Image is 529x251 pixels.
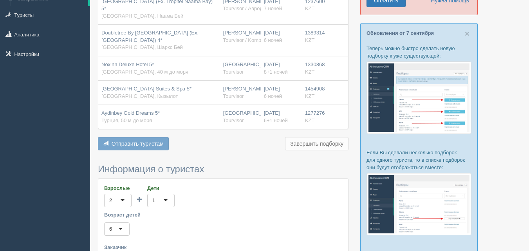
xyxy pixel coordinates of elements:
div: [DATE] [264,61,299,76]
span: 6 ночей [264,93,282,99]
div: [GEOGRAPHIC_DATA] [223,110,258,124]
label: Возраст детей [104,211,342,218]
img: %D0%BF%D0%BE%D0%B4%D0%B1%D0%BE%D1%80%D0%BA%D0%B8-%D0%B3%D1%80%D1%83%D0%BF%D0%BF%D0%B0-%D1%81%D1%8... [367,173,471,235]
span: 6+1 ночей [264,117,288,123]
div: [DATE] [264,85,299,100]
label: Заказчик [104,244,342,251]
span: KZT [305,117,315,123]
a: Обновления от 7 сентября [367,30,434,36]
label: Взрослые [104,184,132,192]
span: KZT [305,93,315,99]
span: KZT [305,69,315,75]
div: [DATE] [264,29,299,44]
span: Tourvisor [223,117,244,123]
div: 2 [109,197,112,204]
span: 1389314 [305,30,325,36]
span: Отправить туристам [112,141,164,147]
span: [GEOGRAPHIC_DATA], Наама Бей [101,13,183,19]
span: KZT [305,5,315,11]
button: Отправить туристам [98,137,169,150]
label: Дети [147,184,175,192]
span: 6 ночей [264,37,282,43]
span: [GEOGRAPHIC_DATA], Шаркс Бей [101,44,183,50]
span: Tourvisor [223,69,244,75]
button: Завершить подборку [285,137,348,150]
span: Aydinbey Gold Dreams 5* [101,110,160,116]
span: Tourvisor / Аврора-БГ [223,5,273,11]
span: [GEOGRAPHIC_DATA], Кызылот [101,93,178,99]
span: [GEOGRAPHIC_DATA], 40 м до моря [101,69,188,75]
button: Close [465,29,469,38]
div: 6 [109,225,112,233]
span: 7 ночей [264,5,282,11]
img: %D0%BF%D0%BE%D0%B4%D0%B1%D0%BE%D1%80%D0%BA%D0%B0-%D1%82%D1%83%D1%80%D0%B8%D1%81%D1%82%D1%83-%D1%8... [367,61,471,134]
span: 1454908 [305,86,325,92]
span: Tourvisor / Kompas (KZ) [223,37,278,43]
span: Tourvisor [223,93,244,99]
span: × [465,29,469,38]
span: 1277276 [305,110,325,116]
span: Турция, 50 м до моря [101,117,152,123]
span: 1330868 [305,61,325,67]
span: Doubletree By [GEOGRAPHIC_DATA] (Ex. [GEOGRAPHIC_DATA]) 4* [101,30,199,43]
div: [PERSON_NAME] [223,85,258,100]
span: Noxinn Deluxe Hotel 5* [101,61,154,67]
div: [DATE] [264,110,299,124]
h3: Информация о туристах [98,164,348,174]
div: [PERSON_NAME] [223,29,258,44]
div: 1 [152,197,155,204]
div: [GEOGRAPHIC_DATA] [223,61,258,76]
p: Теперь можно быстро сделать новую подборку к уже существующей: [367,45,471,60]
span: 8+1 ночей [264,69,288,75]
span: KZT [305,37,315,43]
p: Если Вы сделали несколько подборок для одного туриста, то в списке подборок они будут отображатьс... [367,149,471,171]
span: [GEOGRAPHIC_DATA] Suites & Spa 5* [101,86,191,92]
